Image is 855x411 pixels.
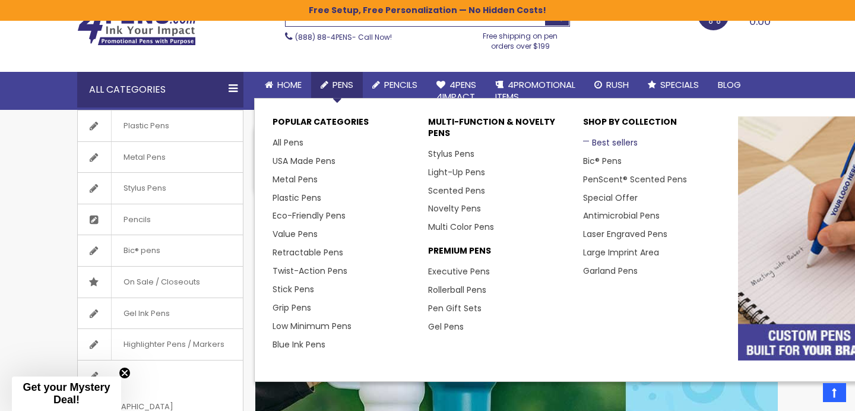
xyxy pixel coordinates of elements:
[273,155,335,167] a: USA Made Pens
[111,298,182,329] span: Gel Ink Pens
[583,137,638,148] a: Best sellers
[428,221,494,233] a: Multi Color Pens
[111,110,181,141] span: Plastic Pens
[119,367,131,379] button: Close teaser
[583,173,687,185] a: PenScent® Scented Pens
[295,32,392,42] span: - Call Now!
[273,210,346,222] a: Eco-Friendly Pens
[311,72,363,98] a: Pens
[428,203,481,214] a: Novelty Pens
[428,185,485,197] a: Scented Pens
[428,302,482,314] a: Pen Gift Sets
[749,14,771,29] span: 0.00
[660,78,699,91] span: Specials
[428,166,485,178] a: Light-Up Pens
[12,377,121,411] div: Get your Mystery Deal!Close teaser
[583,192,638,204] a: Special Offer
[436,78,476,103] span: 4Pens 4impact
[495,78,575,103] span: 4PROMOTIONAL ITEMS
[638,72,708,98] a: Specials
[606,78,629,91] span: Rush
[255,72,311,98] a: Home
[583,210,660,222] a: Antimicrobial Pens
[428,284,486,296] a: Rollerball Pens
[111,173,178,204] span: Stylus Pens
[273,192,321,204] a: Plastic Pens
[486,72,585,110] a: 4PROMOTIONALITEMS
[583,155,622,167] a: Bic® Pens
[583,246,659,258] a: Large Imprint Area
[77,8,196,46] img: 4Pens Custom Pens and Promotional Products
[78,235,243,266] a: Bic® pens
[273,228,318,240] a: Value Pens
[78,142,243,173] a: Metal Pens
[427,72,486,110] a: 4Pens4impact
[273,246,343,258] a: Retractable Pens
[273,320,351,332] a: Low Minimum Pens
[583,228,667,240] a: Laser Engraved Pens
[428,265,490,277] a: Executive Pens
[273,173,318,185] a: Metal Pens
[583,116,726,134] p: Shop By Collection
[78,110,243,141] a: Plastic Pens
[273,339,325,350] a: Blue Ink Pens
[708,72,750,98] a: Blog
[277,78,302,91] span: Home
[111,235,172,266] span: Bic® pens
[332,78,353,91] span: Pens
[363,72,427,98] a: Pencils
[428,245,571,263] p: Premium Pens
[78,298,243,329] a: Gel Ink Pens
[77,72,243,108] div: All Categories
[111,267,212,298] span: On Sale / Closeouts
[111,329,236,360] span: Highlighter Pens / Markers
[78,204,243,235] a: Pencils
[273,116,416,134] p: Popular Categories
[428,148,474,160] a: Stylus Pens
[111,204,163,235] span: Pencils
[757,379,855,411] iframe: Google Customer Reviews
[471,27,571,50] div: Free shipping on pen orders over $199
[23,381,110,406] span: Get your Mystery Deal!
[428,321,464,333] a: Gel Pens
[111,142,178,173] span: Metal Pens
[295,32,352,42] a: (888) 88-4PENS
[583,265,638,277] a: Garland Pens
[384,78,417,91] span: Pencils
[273,137,303,148] a: All Pens
[273,302,311,314] a: Grip Pens
[428,116,571,145] p: Multi-Function & Novelty Pens
[78,329,243,360] a: Highlighter Pens / Markers
[585,72,638,98] a: Rush
[718,78,741,91] span: Blog
[273,265,347,277] a: Twist-Action Pens
[78,267,243,298] a: On Sale / Closeouts
[273,283,314,295] a: Stick Pens
[78,173,243,204] a: Stylus Pens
